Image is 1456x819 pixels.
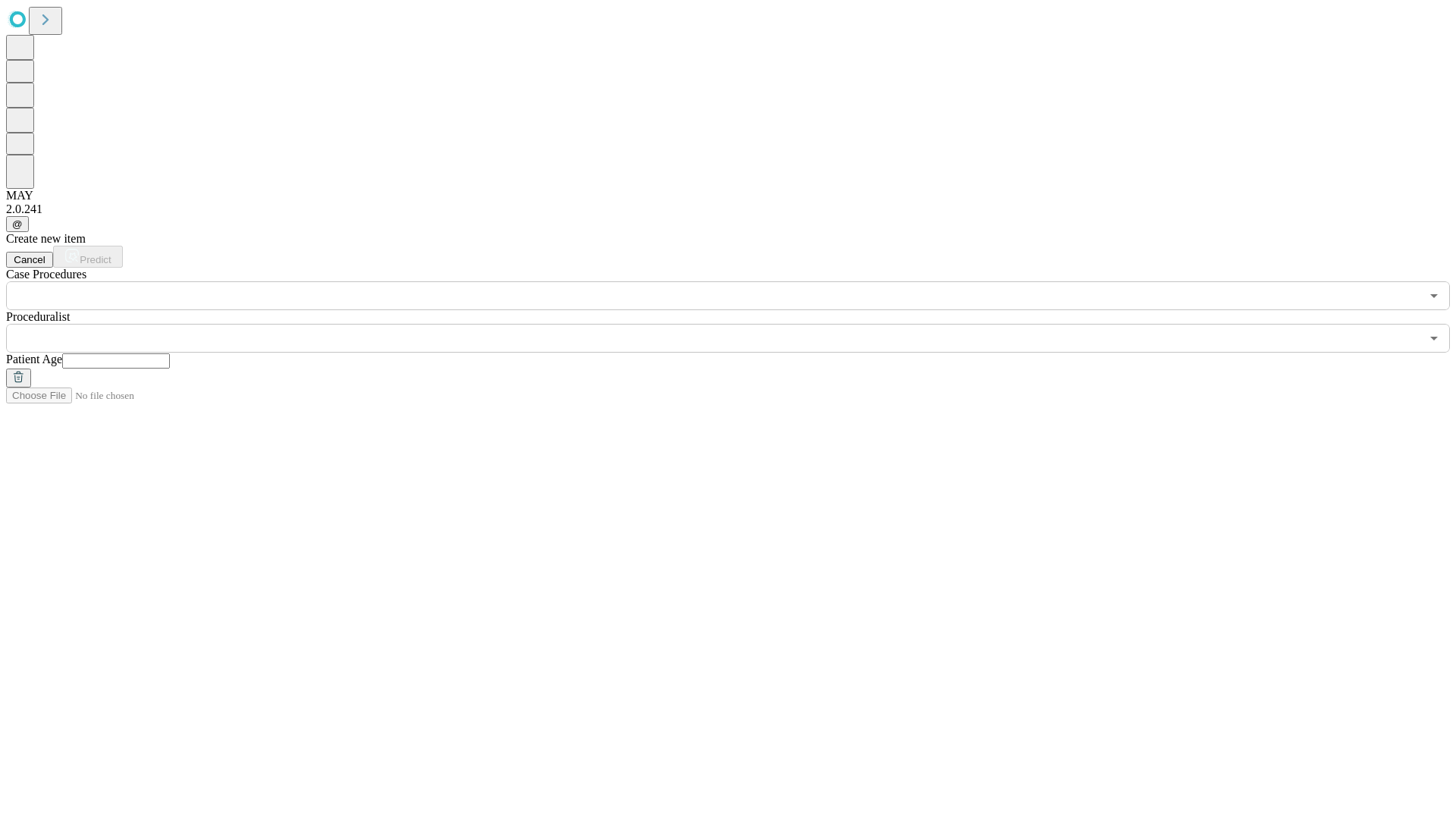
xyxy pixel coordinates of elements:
[6,232,86,245] span: Create new item
[53,246,123,268] button: Predict
[12,218,23,230] span: @
[1423,328,1445,349] button: Open
[6,353,62,366] span: Patient Age
[6,252,53,268] button: Cancel
[6,268,86,281] span: Scheduled Procedure
[6,202,1450,216] div: 2.0.241
[80,254,111,265] span: Predict
[6,216,29,232] button: @
[14,254,45,265] span: Cancel
[6,310,70,323] span: Proceduralist
[6,189,1450,202] div: MAY
[1423,285,1445,306] button: Open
